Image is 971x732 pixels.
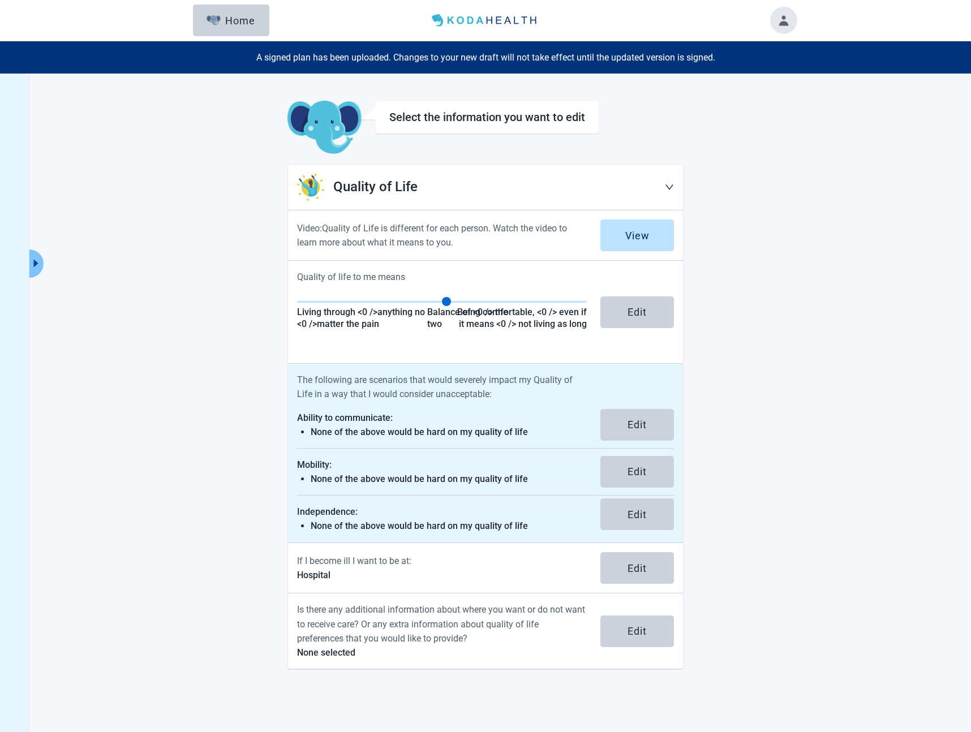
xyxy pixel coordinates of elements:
p: Hospital [297,568,587,582]
div: Edit [628,307,647,318]
li: None of the above would be hard on my quality of life [311,425,587,439]
button: Edit [600,409,674,441]
div: Edit [628,419,647,430]
p: If I become ill I want to be at: [297,554,587,568]
button: Edit [600,456,674,488]
p: Independence: [297,505,587,519]
img: Koda Health [427,11,544,29]
div: Left end of scale [297,307,427,330]
button: Edit If I become ill I want to be at: [600,552,674,584]
p: The following are scenarios that would severely impact my Quality of Life in a way that I would c... [297,373,587,401]
button: Edit Quality of life to me means [600,296,674,328]
main: Main content [174,101,797,670]
div: Quality of Life [288,165,683,210]
div: Edit [628,509,647,520]
img: Elephant [207,15,221,25]
div: Edit [628,466,647,477]
span: caret-right [31,258,41,269]
p: Video: Quality of Life is different for each person. Watch the video to learn more about what it ... [297,221,587,249]
p: Quality of life to me means [297,270,587,284]
div: Home [207,15,255,26]
button: Expand menu [29,249,44,278]
img: Koda Elephant [287,101,362,155]
button: ElephantHome [193,5,269,36]
p: Mobility: [297,458,587,472]
button: Edit [600,498,674,530]
p: None selected [297,645,587,660]
div: Edit [628,626,647,637]
p: Ability to communicate: [297,411,587,425]
button: Edit Is there any additional information about where you want or do not want to receive care? Or ... [600,615,674,647]
h2: Quality of Life [333,176,665,198]
span: down [665,183,674,192]
div: Middle of scale [427,307,523,330]
div: Right end of scale [457,307,587,330]
button: Toggle account menu [770,7,797,34]
div: Edit [628,562,647,574]
li: None of the above would be hard on my quality of life [311,472,587,486]
h1: Select the information you want to edit [389,110,585,124]
section: Quality of Life Response: 50% out of 100%. Balance of <0 /> the two [297,307,587,363]
p: Is there any additional information about where you want or do not want to receive care? Or any e... [297,602,587,645]
div: Quality of Life Score: 50% out of 100%. Balance of <0 /> the two [442,297,451,306]
button: View Quality of Life is different for each person. Watch the video to learn more about what it me... [600,219,674,251]
li: None of the above would be hard on my quality of life [311,519,587,533]
div: View [625,230,650,241]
